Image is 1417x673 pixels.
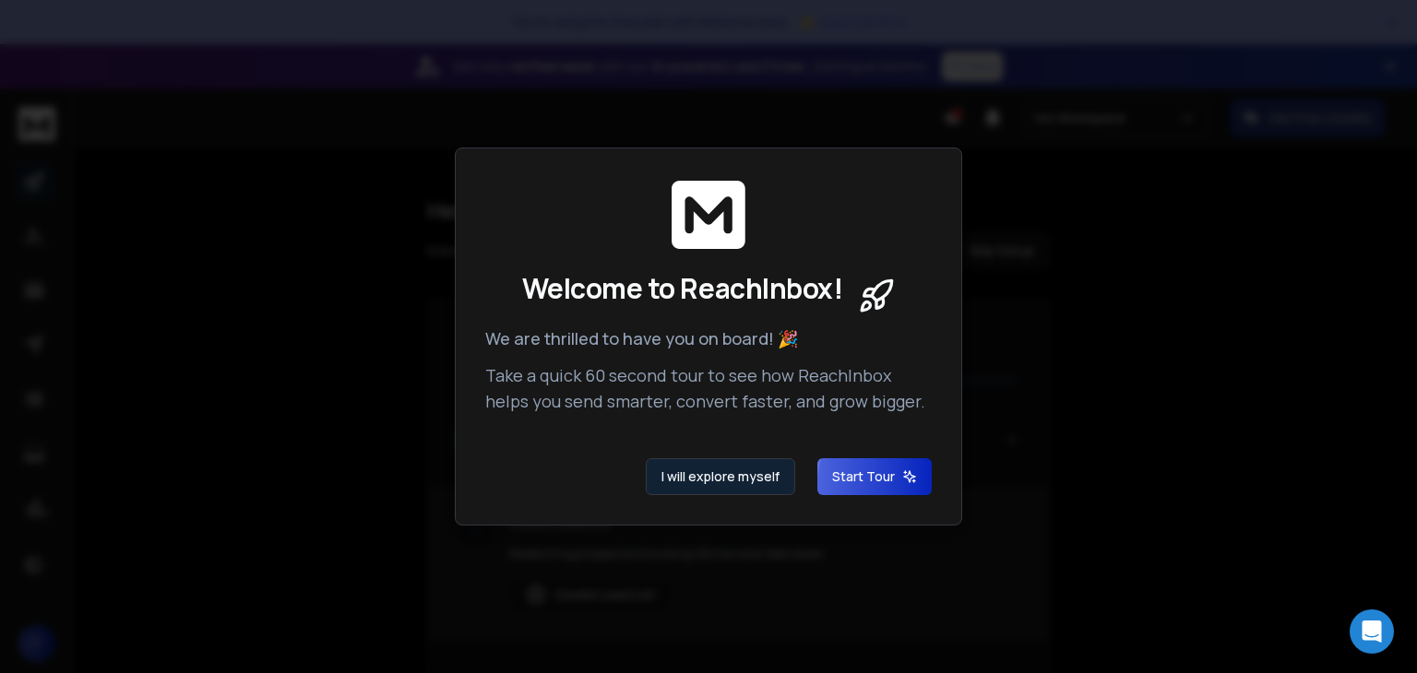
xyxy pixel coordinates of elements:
[485,325,932,351] p: We are thrilled to have you on board! 🎉
[522,272,842,305] span: Welcome to ReachInbox!
[817,458,932,495] button: Start Tour
[832,467,917,486] span: Start Tour
[646,458,795,495] button: I will explore myself
[1350,609,1394,654] div: Open Intercom Messenger
[485,362,932,414] p: Take a quick 60 second tour to see how ReachInbox helps you send smarter, convert faster, and gro...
